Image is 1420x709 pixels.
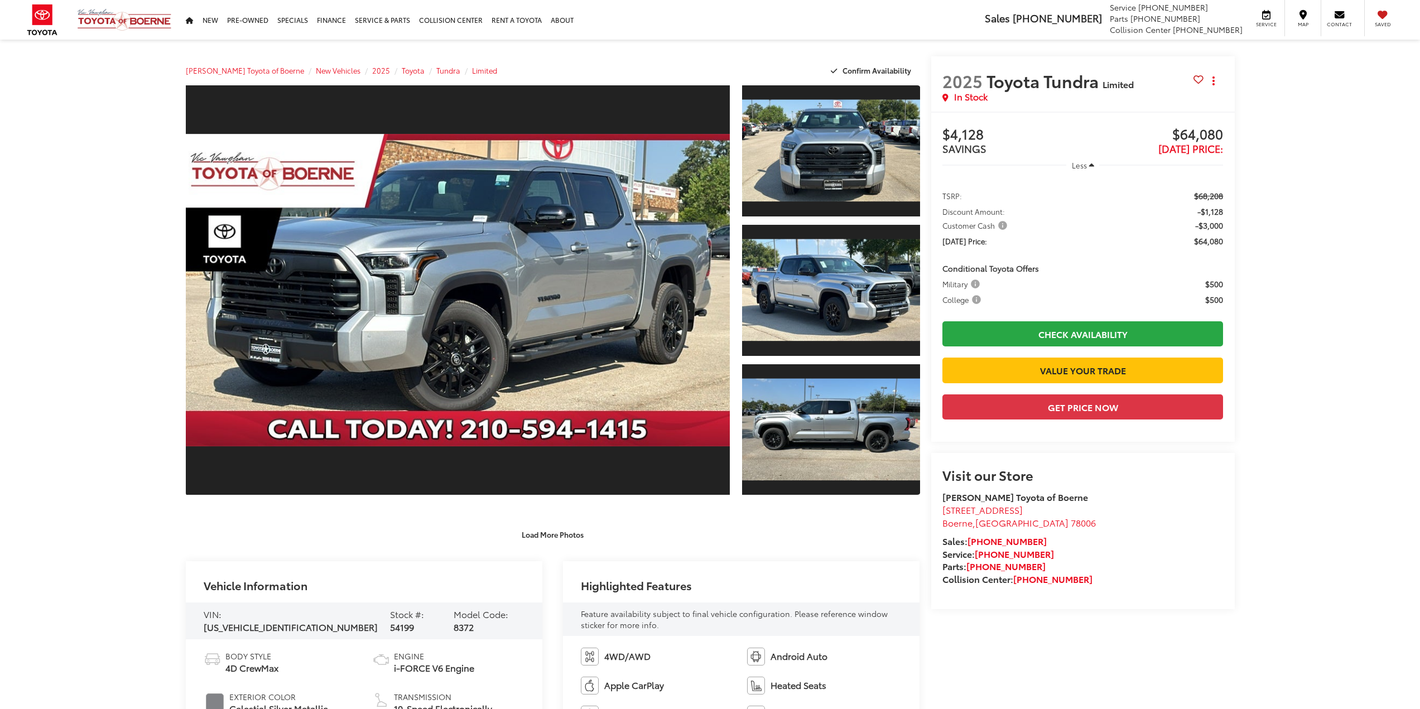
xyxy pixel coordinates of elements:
span: Parts [1110,13,1128,24]
span: Saved [1370,21,1395,28]
a: [PHONE_NUMBER] [966,560,1046,572]
strong: Sales: [942,534,1047,547]
span: 54199 [390,620,414,633]
img: 2025 Toyota Tundra Limited [740,100,922,202]
img: Android Auto [747,648,765,665]
span: [PHONE_NUMBER] [1013,11,1102,25]
span: Limited [472,65,497,75]
a: Expand Photo 3 [742,363,920,496]
span: TSRP: [942,190,962,201]
span: [PHONE_NUMBER] [1130,13,1200,24]
span: Android Auto [771,650,827,663]
a: Tundra [436,65,460,75]
img: 2025 Toyota Tundra Limited [740,379,922,481]
img: 4WD/AWD [581,648,599,665]
span: Apple CarPlay [604,679,664,692]
span: Stock #: [390,607,424,620]
span: Conditional Toyota Offers [942,263,1039,274]
img: Heated Seats [747,677,765,694]
span: $68,208 [1194,190,1223,201]
span: i-FORCE V6 Engine [394,662,474,674]
span: [STREET_ADDRESS] [942,503,1023,516]
a: Expand Photo 0 [186,84,730,496]
span: $500 [1205,278,1223,290]
span: dropdown dots [1212,76,1215,85]
span: Model Code: [454,607,508,620]
button: Less [1066,155,1100,175]
button: Military [942,278,984,290]
a: Expand Photo 1 [742,84,920,218]
a: New Vehicles [316,65,360,75]
strong: Service: [942,547,1054,560]
span: -$3,000 [1195,220,1223,231]
span: Engine [394,650,474,662]
a: Toyota [402,65,425,75]
a: Expand Photo 2 [742,224,920,357]
span: Collision Center [1110,24,1171,35]
span: Feature availability subject to final vehicle configuration. Please reference window sticker for ... [581,608,888,630]
span: 8372 [454,620,474,633]
h2: Highlighted Features [581,579,692,591]
strong: Parts: [942,560,1046,572]
span: $4,128 [942,127,1083,143]
span: $64,080 [1194,235,1223,247]
span: 2025 [942,69,983,93]
button: Get Price Now [942,394,1224,419]
a: [PHONE_NUMBER] [1013,572,1092,585]
img: Apple CarPlay [581,677,599,694]
button: Confirm Availability [825,61,920,80]
button: Load More Photos [514,524,591,544]
span: Exterior Color [229,691,328,702]
span: 78006 [1071,516,1096,529]
button: Actions [1204,71,1223,90]
span: Service [1254,21,1279,28]
span: Service [1110,2,1136,13]
span: In Stock [954,90,988,103]
span: Map [1291,21,1315,28]
span: Discount Amount: [942,206,1005,217]
span: 4D CrewMax [225,662,278,674]
span: Confirm Availability [843,65,911,75]
span: [DATE] Price: [942,235,987,247]
button: Customer Cash [942,220,1011,231]
span: [PHONE_NUMBER] [1138,2,1208,13]
strong: Collision Center: [942,572,1092,585]
span: SAVINGS [942,141,986,156]
a: [PERSON_NAME] Toyota of Boerne [186,65,304,75]
img: Vic Vaughan Toyota of Boerne [77,8,172,31]
span: VIN: [204,607,222,620]
span: , [942,516,1096,529]
span: [US_VEHICLE_IDENTIFICATION_NUMBER] [204,620,378,633]
h2: Visit our Store [942,467,1224,482]
span: Customer Cash [942,220,1009,231]
span: [GEOGRAPHIC_DATA] [975,516,1068,529]
strong: [PERSON_NAME] Toyota of Boerne [942,490,1088,503]
span: Military [942,278,982,290]
span: Boerne [942,516,973,529]
span: Less [1072,160,1087,170]
span: -$1,128 [1197,206,1223,217]
span: Toyota Tundra [986,69,1103,93]
a: Value Your Trade [942,358,1224,383]
span: Heated Seats [771,679,826,692]
span: Body Style [225,650,278,662]
span: [PHONE_NUMBER] [1173,24,1243,35]
span: Contact [1327,21,1352,28]
img: 2025 Toyota Tundra Limited [740,239,922,341]
span: [DATE] Price: [1158,141,1223,156]
a: [STREET_ADDRESS] Boerne,[GEOGRAPHIC_DATA] 78006 [942,503,1096,529]
span: 4WD/AWD [604,650,651,663]
span: $500 [1205,294,1223,305]
a: [PHONE_NUMBER] [967,534,1047,547]
a: [PHONE_NUMBER] [975,547,1054,560]
a: 2025 [372,65,390,75]
span: Limited [1103,78,1134,90]
span: College [942,294,983,305]
img: 2025 Toyota Tundra Limited [180,134,735,446]
span: $64,080 [1083,127,1224,143]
